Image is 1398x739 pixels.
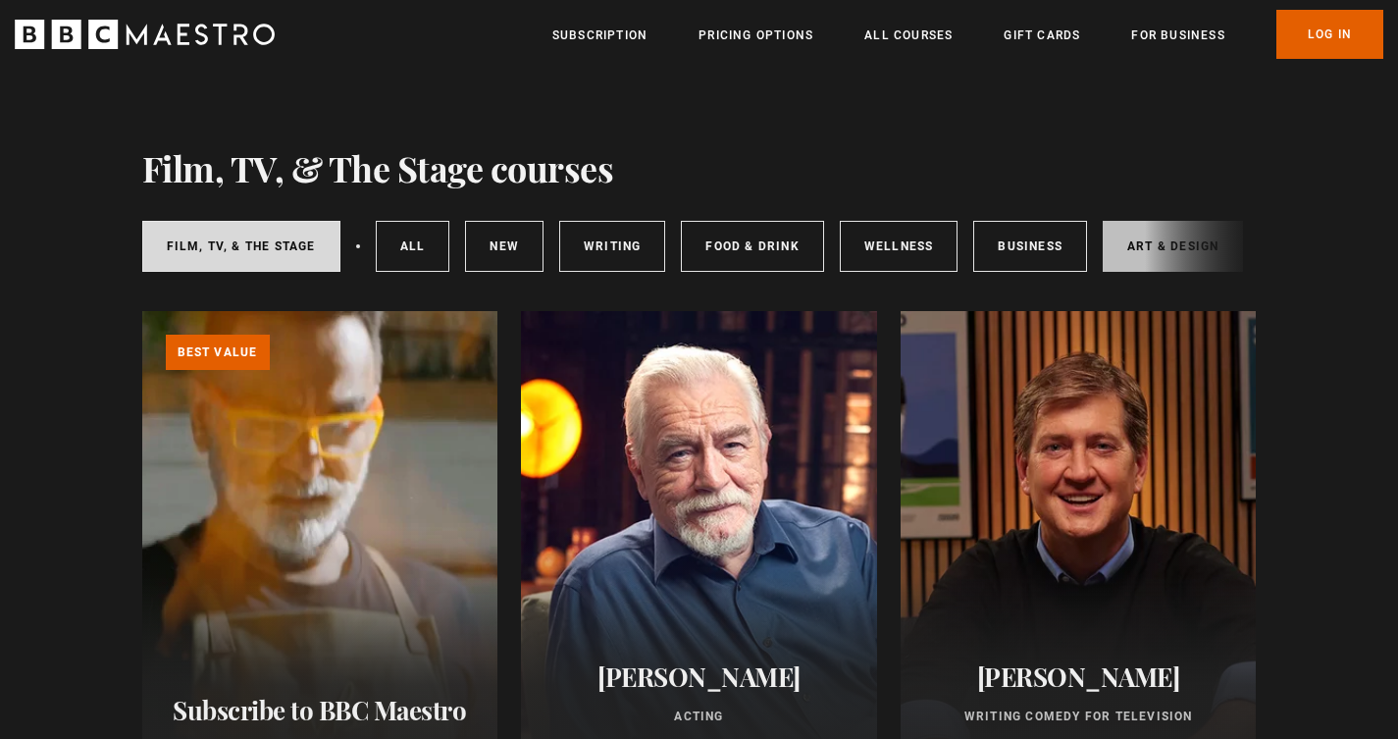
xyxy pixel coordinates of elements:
p: Writing Comedy for Television [924,708,1233,725]
h1: Film, TV, & The Stage courses [142,147,614,188]
a: All [376,221,450,272]
a: Food & Drink [681,221,823,272]
a: All Courses [864,26,953,45]
p: Best value [166,335,270,370]
svg: BBC Maestro [15,20,275,49]
a: Writing [559,221,665,272]
a: Wellness [840,221,958,272]
a: For business [1131,26,1224,45]
h2: [PERSON_NAME] [924,661,1233,692]
p: Acting [544,708,854,725]
a: Log In [1276,10,1383,59]
a: Pricing Options [699,26,813,45]
nav: Primary [552,10,1383,59]
a: Business [973,221,1087,272]
a: Subscription [552,26,647,45]
a: New [465,221,544,272]
a: Art & Design [1103,221,1243,272]
h2: [PERSON_NAME] [544,661,854,692]
a: Gift Cards [1004,26,1080,45]
a: Film, TV, & The Stage [142,221,340,272]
